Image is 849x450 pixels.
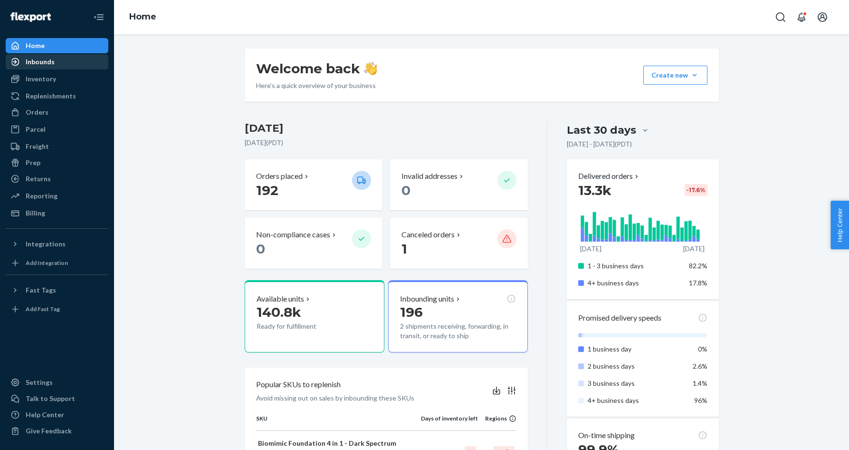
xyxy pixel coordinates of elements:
img: Flexport logo [10,12,51,22]
h3: [DATE] [245,121,528,136]
p: Here’s a quick overview of your business [256,81,377,90]
button: Invalid addresses 0 [390,159,528,210]
span: 196 [400,304,423,320]
a: Add Fast Tag [6,302,108,317]
span: 2.6% [693,362,707,370]
a: Inbounds [6,54,108,69]
div: Replenishments [26,91,76,101]
a: Prep [6,155,108,170]
button: Give Feedback [6,423,108,439]
button: Inbounding units1962 shipments receiving, forwarding, in transit, or ready to ship [388,280,528,352]
span: 1.4% [693,379,707,387]
p: [DATE] [580,244,601,254]
a: Home [129,11,156,22]
button: Help Center [830,201,849,249]
span: 0 [401,182,410,198]
button: Open account menu [813,8,832,27]
a: Settings [6,375,108,390]
div: Inventory [26,74,56,84]
th: SKU [256,414,421,430]
span: 0% [698,345,707,353]
ol: breadcrumbs [122,3,164,31]
div: Settings [26,378,53,387]
button: Integrations [6,236,108,252]
span: 82.2% [689,262,707,270]
a: Replenishments [6,88,108,104]
div: Returns [26,174,51,184]
span: 192 [256,182,278,198]
button: Open notifications [792,8,811,27]
div: Fast Tags [26,285,56,295]
a: Inventory [6,71,108,87]
a: Home [6,38,108,53]
button: Delivered orders [578,171,640,182]
th: Days of inventory left [421,414,478,430]
p: 2 business days [588,362,681,371]
div: Home [26,41,45,50]
p: 1 business day [588,344,681,354]
p: Promised delivery speeds [578,313,661,323]
p: [DATE] - [DATE] ( PDT ) [567,139,632,149]
a: Help Center [6,407,108,422]
p: On-time shipping [578,430,635,441]
p: [DATE] ( PDT ) [245,138,528,147]
button: Close Navigation [89,8,108,27]
div: Integrations [26,239,66,249]
span: 1 [401,241,407,257]
div: Add Fast Tag [26,305,60,313]
div: Parcel [26,125,46,134]
p: Invalid addresses [401,171,458,182]
div: Billing [26,208,45,218]
span: 13.3k [578,182,611,198]
button: Orders placed 192 [245,159,382,210]
span: 0 [256,241,265,257]
p: Non-compliance cases [256,229,330,240]
p: 1 - 3 business days [588,261,681,271]
img: hand-wave emoji [364,62,377,75]
p: 2 shipments receiving, forwarding, in transit, or ready to ship [400,322,516,341]
div: Prep [26,158,40,167]
a: Parcel [6,122,108,137]
a: Billing [6,205,108,221]
p: 4+ business days [588,396,681,405]
p: Avoid missing out on sales by inbounding these SKUs [256,393,414,403]
a: Talk to Support [6,391,108,406]
button: Available units140.8kReady for fulfillment [245,280,384,352]
p: [DATE] [683,244,705,254]
button: Fast Tags [6,283,108,298]
a: Reporting [6,188,108,204]
p: Ready for fulfillment [257,322,344,331]
div: Help Center [26,410,64,420]
div: Give Feedback [26,426,72,436]
div: -17.6 % [685,184,707,196]
button: Open Search Box [771,8,790,27]
a: Returns [6,171,108,186]
p: Orders placed [256,171,303,182]
button: Create new [643,66,707,85]
div: Inbounds [26,57,55,67]
div: Orders [26,108,48,117]
div: Reporting [26,191,57,201]
a: Freight [6,139,108,154]
div: Regions [478,414,517,422]
h1: Welcome back [256,60,377,77]
div: Freight [26,142,49,151]
span: 17.8% [689,279,707,287]
button: Canceled orders 1 [390,218,528,269]
a: Add Integration [6,255,108,271]
p: 4+ business days [588,278,681,288]
p: Available units [257,293,304,304]
span: 96% [694,396,707,404]
a: Orders [6,105,108,120]
div: Talk to Support [26,394,75,403]
span: 140.8k [257,304,301,320]
p: Canceled orders [401,229,455,240]
div: Add Integration [26,259,68,267]
p: Inbounding units [400,293,454,304]
div: Last 30 days [567,123,636,137]
p: Popular SKUs to replenish [256,379,341,390]
button: Non-compliance cases 0 [245,218,382,269]
p: 3 business days [588,379,681,388]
